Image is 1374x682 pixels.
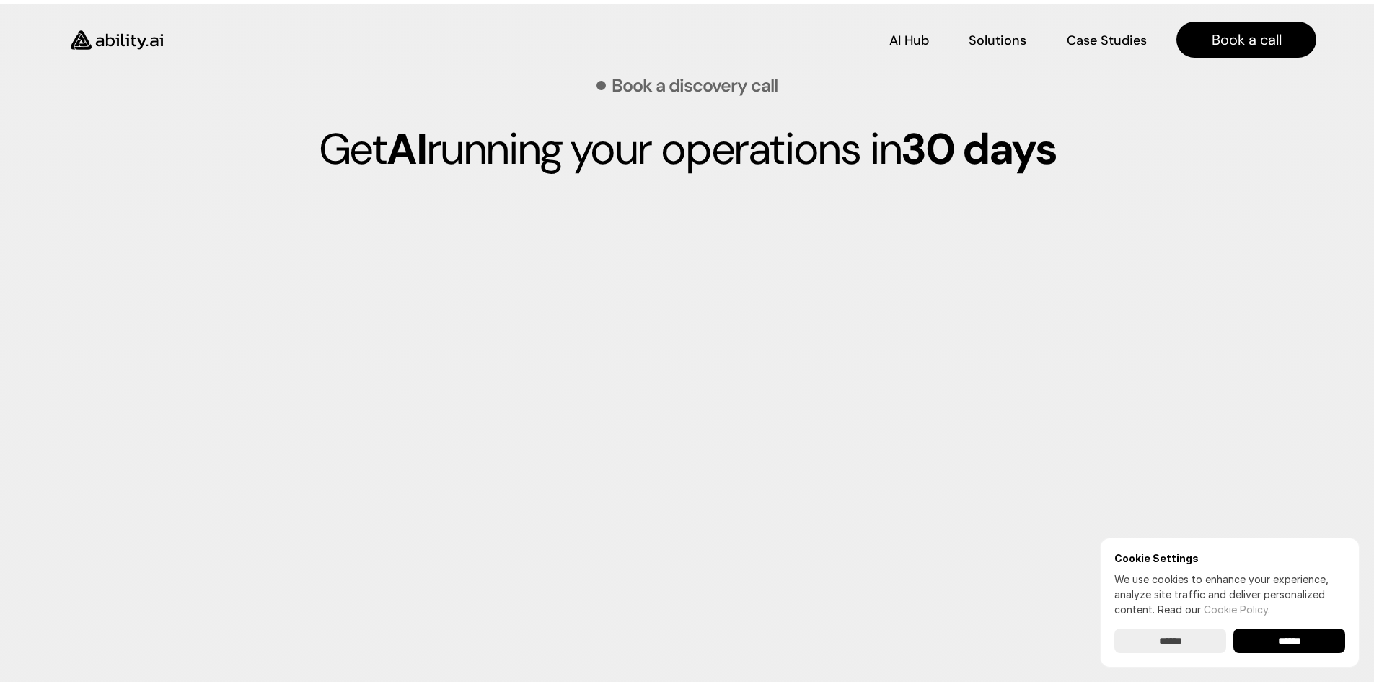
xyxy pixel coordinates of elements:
a: Cookie Policy [1204,603,1268,616]
p: AI Hub [889,32,929,50]
nav: Main navigation [183,22,1316,58]
a: AI Hub [889,27,929,53]
p: Book a discovery call [612,76,778,95]
p: Case Studies [1067,32,1147,50]
span: Read our . [1158,603,1270,616]
a: Case Studies [1066,27,1148,53]
p: Solutions [969,32,1026,50]
a: Book a call [1176,22,1316,58]
strong: AI [387,121,426,178]
a: Solutions [969,27,1026,53]
strong: 30 days [901,121,1056,178]
p: We use cookies to enhance your experience, analyze site traffic and deliver personalized content. [1114,572,1345,617]
h6: Cookie Settings [1114,552,1345,564]
p: Book a call [1212,30,1282,50]
p: Get running your operations in [211,123,1163,175]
